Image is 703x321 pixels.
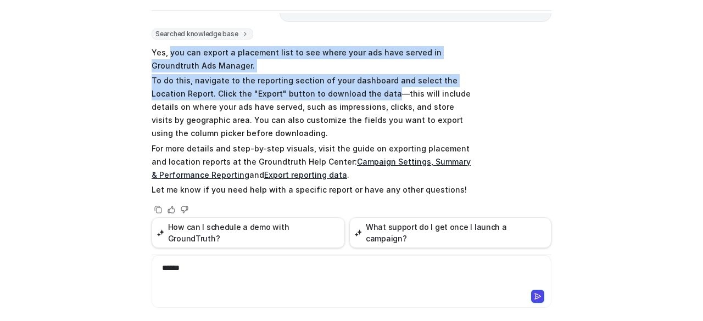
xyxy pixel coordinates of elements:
a: Campaign Settings, Summary & Performance Reporting [152,157,471,179]
p: Yes, you can export a placement list to see where your ads have served in Groundtruth Ads Manager. [152,46,473,72]
span: Searched knowledge base [152,29,253,40]
a: Export reporting data [264,170,347,179]
button: What support do I get once I launch a campaign? [349,217,551,248]
p: For more details and step-by-step visuals, visit the guide on exporting placement and location re... [152,142,473,182]
p: To do this, navigate to the reporting section of your dashboard and select the Location Report. C... [152,74,473,140]
button: How can I schedule a demo with GroundTruth? [152,217,345,248]
p: Let me know if you need help with a specific report or have any other questions! [152,183,473,196]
